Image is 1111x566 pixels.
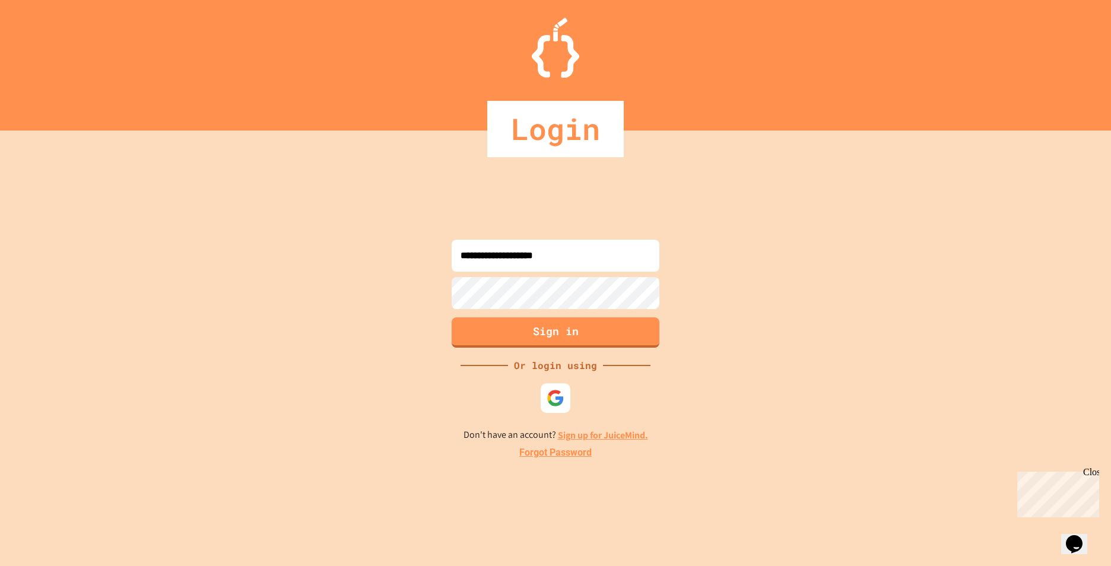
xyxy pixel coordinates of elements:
div: Chat with us now!Close [5,5,82,75]
a: Forgot Password [519,446,592,460]
img: Logo.svg [532,18,579,78]
a: Sign up for JuiceMind. [558,429,648,441]
button: Sign in [452,317,659,348]
img: google-icon.svg [547,389,564,407]
p: Don't have an account? [464,428,648,443]
iframe: chat widget [1061,519,1099,554]
div: Login [487,101,624,157]
iframe: chat widget [1012,467,1099,517]
div: Or login using [508,358,603,373]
